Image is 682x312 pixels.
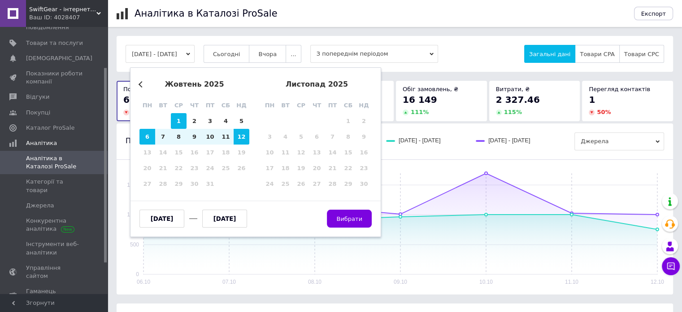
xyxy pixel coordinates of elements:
text: 06.10 [137,279,150,285]
div: Not available п’ятниця, 7-е листопада 2025 р. [325,129,340,145]
div: Not available середа, 22-е жовтня 2025 р. [171,160,187,176]
span: Вибрати [336,215,362,222]
div: Not available неділя, 23-є листопада 2025 р. [356,160,372,176]
text: 08.10 [308,279,321,285]
div: жовтень 2025 [139,80,249,88]
div: Not available вівторок, 4-е листопада 2025 р. [278,129,293,145]
div: Choose четвер, 9-е жовтня 2025 р. [187,129,202,145]
div: Not available понеділок, 17-е листопада 2025 р. [262,160,278,176]
button: Товари CPA [575,45,619,63]
div: Choose середа, 1-е жовтня 2025 р. [171,113,187,129]
text: 12.10 [651,279,664,285]
div: ср [293,97,309,113]
span: Джерела [574,132,664,150]
div: Not available четвер, 20-е листопада 2025 р. [309,160,325,176]
span: Гаманець компанії [26,287,83,303]
div: Not available п’ятниця, 14-е листопада 2025 р. [325,145,340,160]
div: Not available четвер, 23-є жовтня 2025 р. [187,160,202,176]
div: Choose неділя, 5-е жовтня 2025 р. [234,113,249,129]
div: пн [139,97,155,113]
div: Ваш ID: 4028407 [29,13,108,22]
div: Not available понеділок, 27-е жовтня 2025 р. [139,176,155,192]
span: Конкурентна аналітика [26,217,83,233]
button: Previous Month [139,81,145,88]
div: Not available понеділок, 13-е жовтня 2025 р. [139,145,155,160]
span: ... [291,51,296,57]
span: Показники роботи компанії [26,70,83,86]
div: Not available вівторок, 18-е листопада 2025 р. [278,160,293,176]
div: Not available субота, 8-е листопада 2025 р. [340,129,356,145]
div: Not available неділя, 16-е листопада 2025 р. [356,145,372,160]
span: Товари CPA [580,51,614,57]
div: Choose понеділок, 6-е жовтня 2025 р. [139,129,155,145]
div: Not available четвер, 30-е жовтня 2025 р. [187,176,202,192]
span: 1 [589,94,595,105]
div: Not available п’ятниця, 21-е листопада 2025 р. [325,160,340,176]
div: Not available п’ятниця, 31-е жовтня 2025 р. [202,176,218,192]
div: Not available субота, 18-е жовтня 2025 р. [218,145,234,160]
span: 6 556 [123,94,152,105]
span: Покази [123,86,145,92]
span: Загальні дані [529,51,570,57]
div: Not available п’ятниця, 24-е жовтня 2025 р. [202,160,218,176]
text: 09.10 [394,279,407,285]
button: Вчора [249,45,286,63]
div: Not available вівторок, 21-е жовтня 2025 р. [155,160,171,176]
span: Товари та послуги [26,39,83,47]
span: [DEMOGRAPHIC_DATA] [26,54,92,62]
span: SwiftGear - інтернет-магазин [29,5,96,13]
div: Not available вівторок, 25-е листопада 2025 р. [278,176,293,192]
div: Not available п’ятниця, 17-е жовтня 2025 р. [202,145,218,160]
span: З попереднім періодом [310,45,438,63]
div: month 2025-11 [262,113,372,192]
button: Чат з покупцем [662,257,680,275]
div: Not available субота, 29-е листопада 2025 р. [340,176,356,192]
button: Вибрати [327,210,372,228]
div: Not available понеділок, 20-е жовтня 2025 р. [139,160,155,176]
button: Загальні дані [524,45,575,63]
span: Сьогодні [213,51,240,57]
button: Сьогодні [204,45,250,63]
div: Choose субота, 4-е жовтня 2025 р. [218,113,234,129]
div: чт [309,97,325,113]
div: Not available неділя, 26-е жовтня 2025 р. [234,160,249,176]
span: Обіг замовлень, ₴ [403,86,458,92]
div: листопад 2025 [262,80,372,88]
span: Вчора [258,51,277,57]
button: Експорт [634,7,673,20]
div: Not available середа, 29-е жовтня 2025 р. [171,176,187,192]
text: 500 [130,242,139,248]
span: Відгуки [26,93,49,101]
span: Експорт [641,10,666,17]
div: Choose п’ятниця, 3-є жовтня 2025 р. [202,113,218,129]
div: Not available четвер, 16-е жовтня 2025 р. [187,145,202,160]
div: Not available неділя, 2-е листопада 2025 р. [356,113,372,129]
text: 10.10 [479,279,493,285]
div: Choose п’ятниця, 10-е жовтня 2025 р. [202,129,218,145]
div: Not available неділя, 19-е жовтня 2025 р. [234,145,249,160]
div: Not available п’ятниця, 28-е листопада 2025 р. [325,176,340,192]
div: Not available вівторок, 14-е жовтня 2025 р. [155,145,171,160]
span: Перегляд контактів [589,86,650,92]
div: Choose вівторок, 7-е жовтня 2025 р. [155,129,171,145]
span: Джерела [26,202,54,210]
div: сб [218,97,234,113]
span: Товари CPC [624,51,659,57]
div: ср [171,97,187,113]
div: Not available субота, 1-е листопада 2025 р. [340,113,356,129]
span: 115 % [504,109,522,115]
div: Not available понеділок, 10-е листопада 2025 р. [262,145,278,160]
div: чт [187,97,202,113]
div: Not available вівторок, 28-е жовтня 2025 р. [155,176,171,192]
div: Not available четвер, 27-е листопада 2025 р. [309,176,325,192]
span: Витрати, ₴ [496,86,530,92]
div: Not available неділя, 9-е листопада 2025 р. [356,129,372,145]
text: 0 [136,271,139,277]
div: пн [262,97,278,113]
text: 07.10 [222,279,236,285]
span: Аналітика [26,139,57,147]
span: 50 % [597,109,611,115]
span: 111 % [411,109,429,115]
span: 2 327.46 [496,94,540,105]
text: 11.10 [565,279,578,285]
